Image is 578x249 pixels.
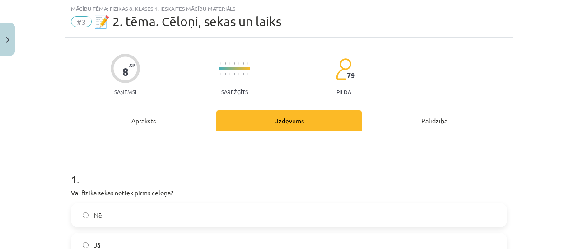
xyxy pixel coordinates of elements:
[336,58,351,80] img: students-c634bb4e5e11cddfef0936a35e636f08e4e9abd3cc4e673bd6f9a4125e45ecb1.svg
[71,16,92,27] span: #3
[122,66,129,78] div: 8
[336,89,351,95] p: pilda
[71,110,216,131] div: Apraksts
[129,62,135,67] span: XP
[220,62,221,65] img: icon-short-line-57e1e144782c952c97e751825c79c345078a6d821885a25fce030b3d8c18986b.svg
[6,37,9,43] img: icon-close-lesson-0947bae3869378f0d4975bcd49f059093ad1ed9edebbc8119c70593378902aed.svg
[221,89,248,95] p: Sarežģīts
[71,5,507,12] div: Mācību tēma: Fizikas 8. klases 1. ieskaites mācību materiāls
[111,89,140,95] p: Saņemsi
[71,188,507,197] p: Vai fizikā sekas notiek pirms cēloņa?
[229,62,230,65] img: icon-short-line-57e1e144782c952c97e751825c79c345078a6d821885a25fce030b3d8c18986b.svg
[238,62,239,65] img: icon-short-line-57e1e144782c952c97e751825c79c345078a6d821885a25fce030b3d8c18986b.svg
[234,62,235,65] img: icon-short-line-57e1e144782c952c97e751825c79c345078a6d821885a25fce030b3d8c18986b.svg
[83,212,89,218] input: Nē
[238,73,239,75] img: icon-short-line-57e1e144782c952c97e751825c79c345078a6d821885a25fce030b3d8c18986b.svg
[225,62,226,65] img: icon-short-line-57e1e144782c952c97e751825c79c345078a6d821885a25fce030b3d8c18986b.svg
[243,73,244,75] img: icon-short-line-57e1e144782c952c97e751825c79c345078a6d821885a25fce030b3d8c18986b.svg
[247,73,248,75] img: icon-short-line-57e1e144782c952c97e751825c79c345078a6d821885a25fce030b3d8c18986b.svg
[225,73,226,75] img: icon-short-line-57e1e144782c952c97e751825c79c345078a6d821885a25fce030b3d8c18986b.svg
[243,62,244,65] img: icon-short-line-57e1e144782c952c97e751825c79c345078a6d821885a25fce030b3d8c18986b.svg
[247,62,248,65] img: icon-short-line-57e1e144782c952c97e751825c79c345078a6d821885a25fce030b3d8c18986b.svg
[94,14,281,29] span: 📝 2. tēma. Cēloņi, sekas un laiks
[94,211,102,220] span: Nē
[362,110,507,131] div: Palīdzība
[83,242,89,248] input: Jā
[229,73,230,75] img: icon-short-line-57e1e144782c952c97e751825c79c345078a6d821885a25fce030b3d8c18986b.svg
[347,71,355,80] span: 79
[220,73,221,75] img: icon-short-line-57e1e144782c952c97e751825c79c345078a6d821885a25fce030b3d8c18986b.svg
[216,110,362,131] div: Uzdevums
[71,157,507,185] h1: 1 .
[234,73,235,75] img: icon-short-line-57e1e144782c952c97e751825c79c345078a6d821885a25fce030b3d8c18986b.svg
